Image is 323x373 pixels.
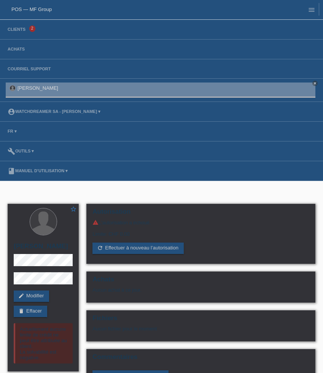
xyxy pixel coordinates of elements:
[18,308,24,314] i: delete
[8,148,15,155] i: build
[92,225,309,237] div: Limite: CHF 0.00
[18,293,24,299] i: edit
[92,219,309,225] div: L’autorisation a échoué.
[14,306,47,317] a: deleteEffacer
[313,81,317,85] i: close
[8,108,15,116] i: account_circle
[4,168,72,173] a: bookManuel d’utilisation ▾
[14,290,49,302] a: editModifier
[14,323,73,363] div: Actuellement aucune limite de crédit ne peut être attribuée au client. La solvabilité est négative.
[92,353,309,365] h2: Commentaires
[97,245,103,251] i: refresh
[312,81,318,86] a: close
[308,6,315,14] i: menu
[4,129,21,133] a: FR ▾
[92,243,184,254] a: refreshEffectuer à nouveau l’autorisation
[4,27,29,32] a: Clients
[92,326,245,332] div: Aucun fichier pour le moment
[8,167,15,175] i: book
[70,206,77,214] a: star_border
[92,276,309,287] h2: Achats
[304,7,319,12] a: menu
[92,208,309,219] h2: Autorisation
[11,6,52,12] a: POS — MF Group
[29,25,35,32] span: 2
[4,67,54,71] a: Courriel Support
[14,243,73,254] h2: [PERSON_NAME]
[18,85,58,91] a: [PERSON_NAME]
[92,287,309,298] div: Aucun achat à ce jour.
[4,109,104,114] a: account_circleWatchdreamer SA - [PERSON_NAME] ▾
[70,206,77,213] i: star_border
[92,219,99,225] i: warning
[92,314,309,326] h2: Fichiers
[4,149,38,153] a: buildOutils ▾
[4,47,29,51] a: Achats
